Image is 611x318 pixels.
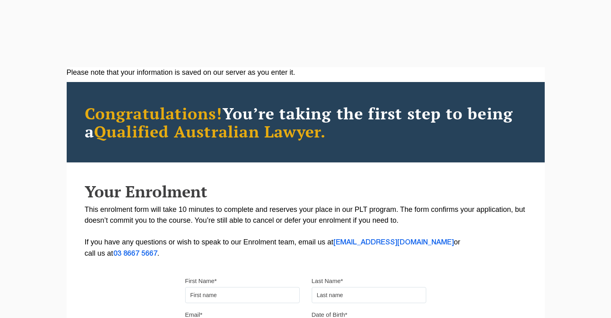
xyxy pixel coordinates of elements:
span: Qualified Australian Lawyer. [94,121,326,142]
input: First name [185,287,300,303]
h2: You’re taking the first step to being a [85,104,527,140]
span: Congratulations! [85,103,223,124]
p: This enrolment form will take 10 minutes to complete and reserves your place in our PLT program. ... [85,204,527,259]
label: Last Name* [312,277,343,285]
input: Last name [312,287,426,303]
label: First Name* [185,277,217,285]
div: Please note that your information is saved on our server as you enter it. [67,67,545,78]
h2: Your Enrolment [85,183,527,200]
a: [EMAIL_ADDRESS][DOMAIN_NAME] [333,239,454,246]
a: 03 8667 5667 [113,250,157,257]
